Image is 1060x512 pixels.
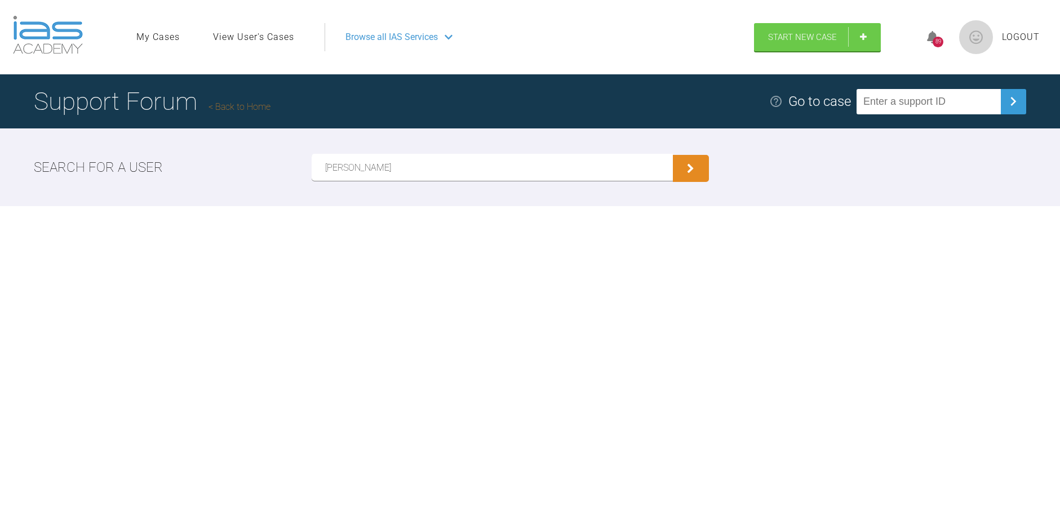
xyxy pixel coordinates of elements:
[213,30,294,44] a: View User's Cases
[1002,30,1040,44] a: Logout
[768,32,837,42] span: Start New Case
[857,89,1001,114] input: Enter a support ID
[933,37,943,47] div: 89
[13,16,83,54] img: logo-light.3e3ef733.png
[769,95,783,108] img: help.e70b9f3d.svg
[788,91,851,112] div: Go to case
[1004,92,1022,110] img: chevronRight.28bd32b0.svg
[345,30,438,44] span: Browse all IAS Services
[34,82,270,121] h1: Support Forum
[136,30,180,44] a: My Cases
[312,154,672,181] input: Enter a user's name
[754,23,881,51] a: Start New Case
[209,101,270,112] a: Back to Home
[34,157,163,178] h2: Search for a user
[959,20,993,54] img: profile.png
